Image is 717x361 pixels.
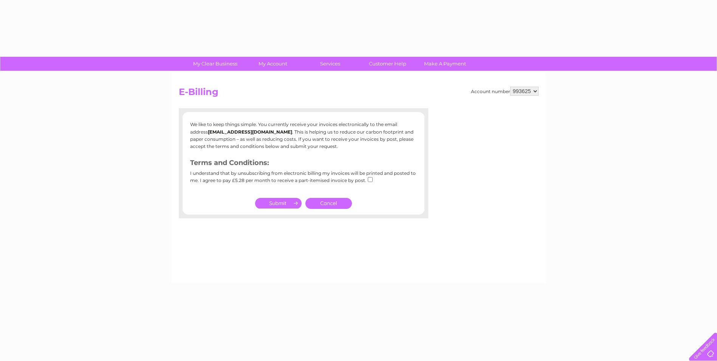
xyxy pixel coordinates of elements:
[414,57,476,71] a: Make A Payment
[356,57,419,71] a: Customer Help
[190,171,417,188] div: I understand that by unsubscribing from electronic billing my invoices will be printed and posted...
[299,57,361,71] a: Services
[208,129,292,135] b: [EMAIL_ADDRESS][DOMAIN_NAME]
[242,57,304,71] a: My Account
[471,87,539,96] div: Account number
[255,198,302,209] input: Submit
[179,87,539,101] h2: E-Billing
[305,198,352,209] a: Cancel
[190,157,417,171] h3: Terms and Conditions:
[184,57,246,71] a: My Clear Business
[190,121,417,150] p: We like to keep things simple. You currently receive your invoices electronically to the email ad...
